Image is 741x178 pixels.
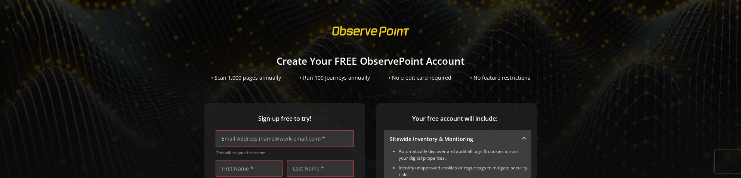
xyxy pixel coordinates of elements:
input: First Name * [216,160,282,177]
div: • Run 100 Journeys annually [300,74,370,82]
div: • No credit card required [389,74,451,82]
span: Your free account will include: [384,114,526,123]
div: • Scan 1,000 pages annually [211,74,281,82]
li: Identify unapproved cookies or rogue tags to mitigate security risks. [399,165,528,178]
li: Automatically discover and audit all tags & cookies across your digital properties. [399,148,528,162]
span: Sign-up free to try! [216,114,354,123]
input: Last Name * [287,160,354,177]
input: Email Address (name@work-email.com) * [216,130,354,147]
div: • No feature restrictions [470,74,530,82]
mat-panel-title: Sitewide Inventory & Monitoring [390,135,516,143]
mat-expansion-panel-header: Sitewide Inventory & Monitoring [384,130,531,148]
span: This will be your Username [216,150,354,155]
